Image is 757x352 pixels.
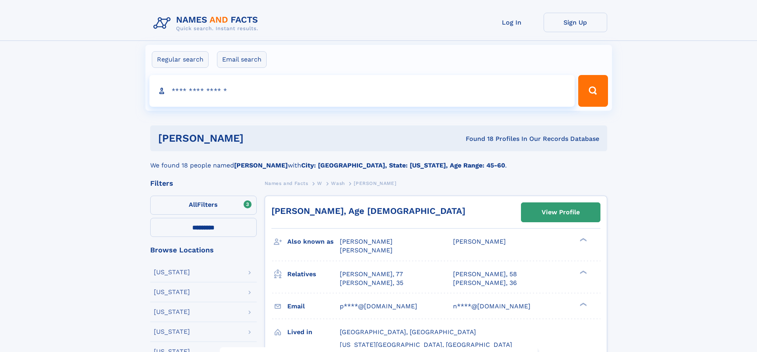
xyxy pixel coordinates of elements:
a: [PERSON_NAME], 35 [340,279,403,287]
span: Wash [331,181,345,186]
span: [PERSON_NAME] [453,238,506,245]
a: Names and Facts [265,178,308,188]
label: Email search [217,51,267,68]
div: We found 18 people named with . [150,151,607,170]
div: Browse Locations [150,246,257,254]
a: Wash [331,178,345,188]
a: View Profile [521,203,600,222]
img: Logo Names and Facts [150,13,265,34]
div: ❯ [578,269,587,275]
a: [PERSON_NAME], Age [DEMOGRAPHIC_DATA] [271,206,465,216]
span: [PERSON_NAME] [354,181,396,186]
span: [GEOGRAPHIC_DATA], [GEOGRAPHIC_DATA] [340,328,476,336]
a: [PERSON_NAME], 77 [340,270,403,279]
h3: Also known as [287,235,340,248]
button: Search Button [578,75,608,107]
b: [PERSON_NAME] [234,162,288,169]
b: City: [GEOGRAPHIC_DATA], State: [US_STATE], Age Range: 45-60 [301,162,505,169]
div: View Profile [542,203,580,221]
input: search input [149,75,575,107]
h3: Relatives [287,267,340,281]
label: Filters [150,196,257,215]
span: All [189,201,197,208]
h3: Email [287,300,340,313]
div: [US_STATE] [154,309,190,315]
a: Sign Up [544,13,607,32]
div: ❯ [578,302,587,307]
div: [US_STATE] [154,329,190,335]
span: [PERSON_NAME] [340,246,393,254]
h1: [PERSON_NAME] [158,133,355,143]
h3: Lived in [287,325,340,339]
a: [PERSON_NAME], 36 [453,279,517,287]
span: W [317,181,322,186]
a: Log In [480,13,544,32]
span: [US_STATE][GEOGRAPHIC_DATA], [GEOGRAPHIC_DATA] [340,341,512,348]
div: [US_STATE] [154,289,190,295]
div: Filters [150,180,257,187]
a: W [317,178,322,188]
label: Regular search [152,51,209,68]
div: Found 18 Profiles In Our Records Database [354,135,599,143]
a: [PERSON_NAME], 58 [453,270,517,279]
span: [PERSON_NAME] [340,238,393,245]
div: [US_STATE] [154,269,190,275]
div: ❯ [578,237,587,242]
